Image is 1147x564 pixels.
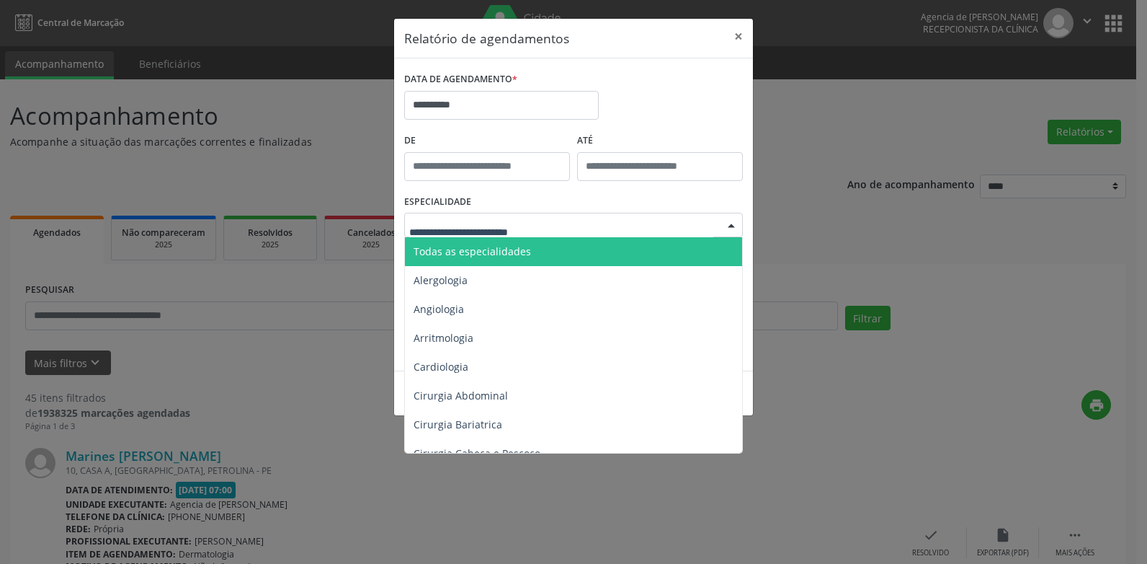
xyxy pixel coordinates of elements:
span: Todas as especialidades [414,244,531,258]
label: ATÉ [577,130,743,152]
h5: Relatório de agendamentos [404,29,569,48]
label: De [404,130,570,152]
span: Cirurgia Abdominal [414,389,508,402]
span: Cardiologia [414,360,468,374]
label: ESPECIALIDADE [404,191,471,213]
span: Arritmologia [414,331,473,345]
span: Alergologia [414,273,468,287]
span: Cirurgia Bariatrica [414,418,502,431]
span: Angiologia [414,302,464,316]
span: Cirurgia Cabeça e Pescoço [414,446,540,460]
button: Close [724,19,753,54]
label: DATA DE AGENDAMENTO [404,69,517,91]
